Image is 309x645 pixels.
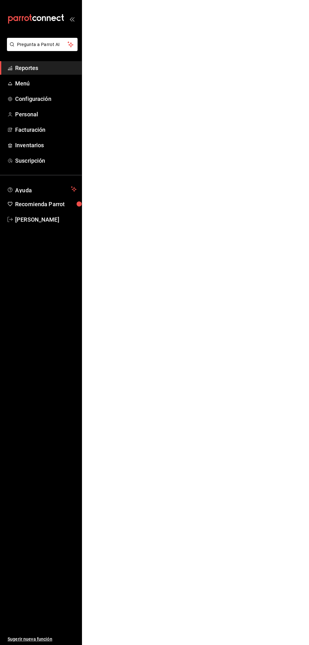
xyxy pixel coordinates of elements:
span: Personal [15,110,77,119]
span: Sugerir nueva función [8,636,77,642]
span: Recomienda Parrot [15,200,77,208]
button: Pregunta a Parrot AI [7,38,78,51]
span: Pregunta a Parrot AI [17,41,68,48]
span: [PERSON_NAME] [15,215,77,224]
span: Menú [15,79,77,88]
span: Inventarios [15,141,77,149]
a: Pregunta a Parrot AI [4,46,78,52]
span: Configuración [15,95,77,103]
button: open_drawer_menu [69,16,74,21]
span: Reportes [15,64,77,72]
span: Facturación [15,125,77,134]
span: Ayuda [15,185,68,193]
span: Suscripción [15,156,77,165]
